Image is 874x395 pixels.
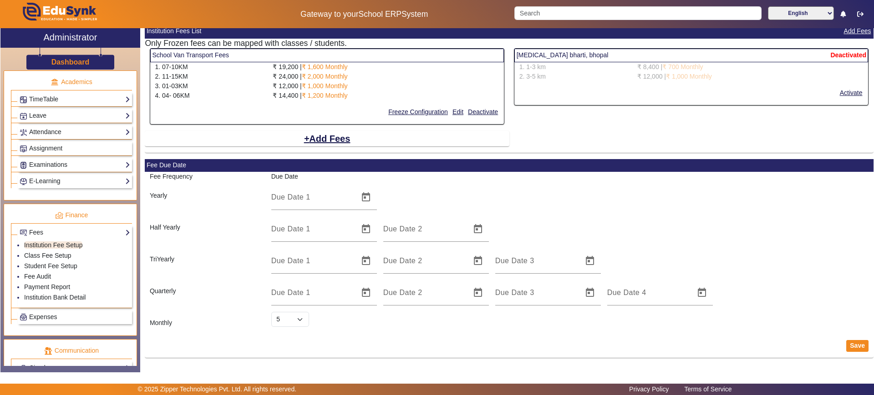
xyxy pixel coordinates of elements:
p: Communication [11,346,132,355]
a: Privacy Policy [625,383,673,395]
a: Institution Fee Setup [24,241,82,249]
p: © 2025 Zipper Technologies Pvt. Ltd. All rights reserved. [138,385,297,394]
p: Academics [11,77,132,87]
a: Institution Bank Detail [24,294,86,301]
span: ₹ 1,200 Monthly [302,92,348,99]
button: Open calendar [579,282,601,304]
span: ₹ 1,600 Monthly [302,63,348,70]
div: 1. 07-10KM [150,62,268,72]
mat-card-header: Institution Fees List [145,24,874,39]
a: Dashboard [51,57,90,67]
img: Assignments.png [20,145,27,152]
span: ₹ 700 Monthly [662,63,703,70]
a: Student Fee Setup [24,262,77,270]
mat-label: Due Date 1 [271,225,310,233]
button: Save [846,340,869,352]
mat-label: Half Yearly [150,224,180,231]
a: Fee Audit [24,273,51,280]
mat-label: Due Date 2 [383,225,422,233]
button: Open calendar [579,250,601,272]
mat-card-header: School Van Transport Fees [150,49,504,62]
div: ₹ 19,200 | [268,62,504,72]
a: Payment Report [24,283,70,290]
img: academic.png [51,78,59,86]
div: ₹ 24,000 | [268,72,504,81]
span: ₹ 1,000 Monthly [302,82,348,90]
button: Open calendar [691,282,713,304]
div: 1. 1-3 km [514,62,632,72]
button: Open calendar [355,218,377,240]
a: Class Fee Setup [24,252,71,259]
mat-label: Due Date 1 [271,289,310,296]
span: ₹ 2,000 Monthly [302,73,348,80]
button: Open calendar [467,282,489,304]
a: Terms of Service [680,383,736,395]
span: School ERP [359,10,401,19]
div: Due Date [266,172,874,181]
mat-label: Due Date 1 [271,257,310,265]
div: Fee Frequency [145,172,266,181]
mat-card-header: [MEDICAL_DATA] bharti, bhopal [514,49,868,62]
button: Add Fees [843,25,872,37]
button: Open calendar [467,218,489,240]
div: 2. 11-15KM [150,72,268,81]
input: Search [514,6,761,20]
mat-label: Quarterly [150,287,176,295]
mat-label: Due Date 1 [271,193,310,201]
span: Expenses [29,313,57,320]
button: Edit [452,106,464,118]
a: Assignment [20,143,130,154]
h2: Administrator [44,32,97,43]
button: Freeze Configuration [387,106,449,118]
mat-label: Due Date 3 [495,257,534,265]
mat-label: Due Date 4 [607,289,646,296]
h5: Only Frozen fees can be mapped with classes / students. [145,39,874,48]
button: Open calendar [467,250,489,272]
p: Finance [11,210,132,220]
a: Administrator [0,28,140,48]
button: Open calendar [355,186,377,208]
div: 4. 04- 06KM [150,91,268,100]
span: ₹ 1,000 Monthly [666,73,712,80]
img: Payroll.png [20,314,27,320]
mat-label: TriYearly [150,255,174,263]
div: ₹ 12,000 | [268,81,504,91]
mat-card-header: Fee Due Date [145,159,874,172]
mat-label: Yearly [150,192,167,199]
img: finance.png [55,211,63,220]
mat-label: Due Date 3 [495,289,534,296]
mat-label: Monthly [150,319,172,326]
button: Deactivate [467,106,499,118]
a: Expenses [20,312,130,322]
span: Assignment [29,145,62,152]
button: Open calendar [355,282,377,304]
button: Add Fees [303,131,351,146]
h5: Gateway to your System [224,10,505,19]
div: ₹ 8,400 | [632,62,868,72]
div: ₹ 12,000 | [632,72,868,81]
mat-label: Due Date 2 [383,257,422,265]
div: 3. 01-03KM [150,81,268,91]
span: Deactivated [830,50,866,60]
div: 2. 3-5 km [514,72,632,81]
h3: Dashboard [51,58,90,66]
button: Activate [839,87,864,99]
mat-label: Due Date 2 [383,289,422,296]
div: ₹ 14,400 | [268,91,504,100]
button: Open calendar [355,250,377,272]
img: communication.png [44,347,52,355]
